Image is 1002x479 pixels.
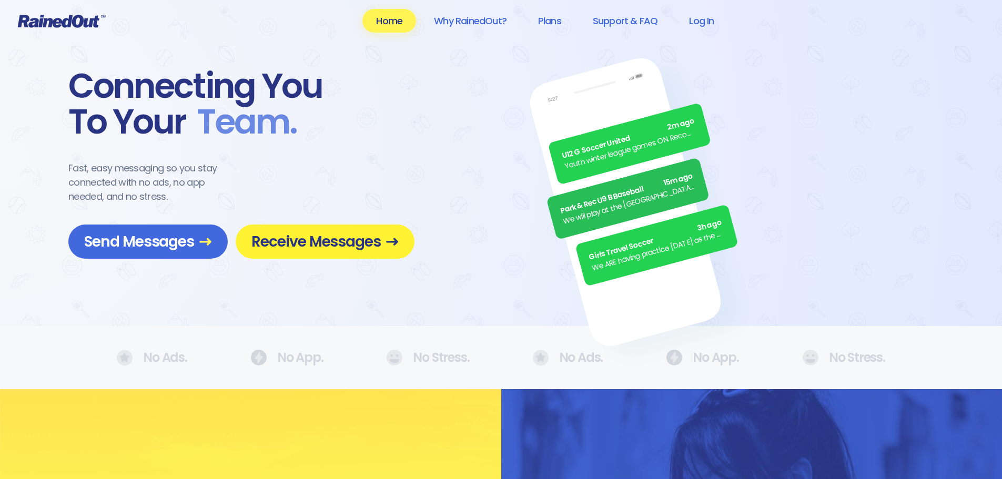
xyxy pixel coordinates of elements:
a: Why RainedOut? [420,9,520,33]
span: 2m ago [666,116,696,134]
div: We ARE having practice [DATE] as the sun is finally out. [591,228,726,274]
img: No Ads. [386,350,402,365]
a: Receive Messages [236,225,414,259]
a: Home [362,9,416,33]
div: No App. [666,350,739,365]
span: 3h ago [696,217,723,235]
span: 15m ago [662,170,694,189]
a: Support & FAQ [579,9,671,33]
img: No Ads. [250,350,267,365]
div: No Ads. [533,350,603,366]
a: Send Messages [68,225,228,259]
span: Send Messages [84,232,212,251]
div: No App. [250,350,323,365]
div: We will play at the [GEOGRAPHIC_DATA]. Wear white, be at the field by 5pm. [562,181,697,227]
img: No Ads. [666,350,682,365]
a: Log In [675,9,727,33]
img: No Ads. [533,350,549,366]
div: Girls Travel Soccer [588,217,723,263]
div: Youth winter league games ON. Recommend running shoes/sneakers for players as option for footwear. [564,126,699,172]
img: No Ads. [802,350,818,365]
div: No Ads. [117,350,187,366]
div: No Stress. [802,350,885,365]
span: Team . [186,104,297,140]
a: Plans [524,9,575,33]
div: Connecting You To Your [68,68,414,140]
div: No Stress. [386,350,469,365]
img: No Ads. [117,350,133,366]
div: Park & Rec U9 B Baseball [559,170,694,217]
span: Receive Messages [251,232,399,251]
div: Fast, easy messaging so you stay connected with no ads, no app needed, and no stress. [68,161,237,203]
div: U12 G Soccer United [561,116,696,162]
